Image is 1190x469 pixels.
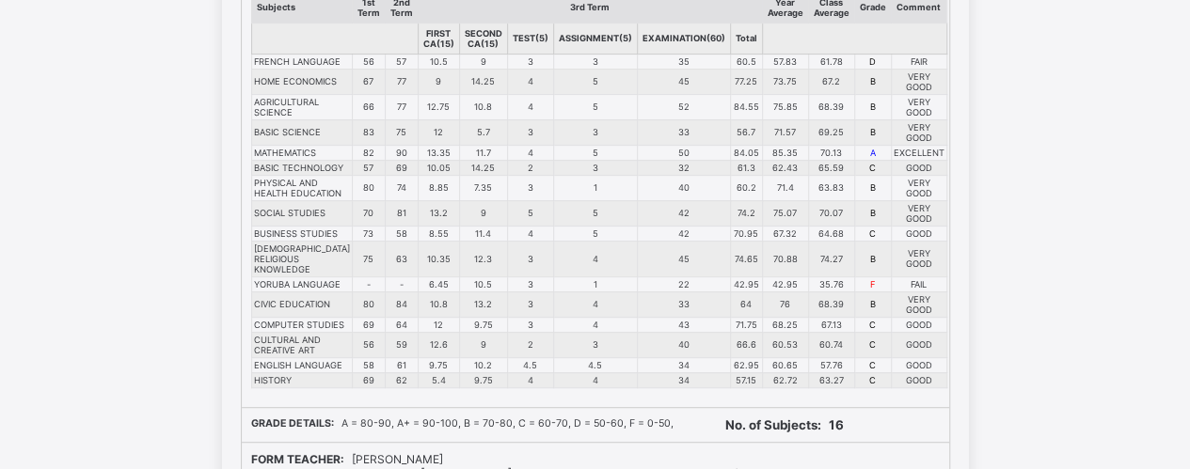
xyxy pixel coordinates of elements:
[507,332,553,357] td: 2
[854,226,891,241] td: C
[385,119,418,145] td: 75
[385,145,418,160] td: 90
[637,317,730,332] td: 43
[553,226,637,241] td: 5
[808,54,854,69] td: 61.78
[385,291,418,317] td: 84
[808,226,854,241] td: 64.68
[251,200,352,226] td: SOCIAL STUDIES
[507,226,553,241] td: 4
[251,452,344,466] b: FORM TEACHER:
[891,357,946,372] td: GOOD
[418,23,459,54] th: FIRST CA(15)
[352,241,385,276] td: 75
[891,119,946,145] td: VERY GOOD
[854,317,891,332] td: C
[459,357,507,372] td: 10.2
[553,241,637,276] td: 4
[762,145,808,160] td: 85.35
[418,226,459,241] td: 8.55
[725,417,821,432] b: No. of Subjects:
[507,357,553,372] td: 4.5
[553,160,637,175] td: 3
[730,54,762,69] td: 60.5
[553,200,637,226] td: 5
[762,200,808,226] td: 75.07
[553,175,637,200] td: 1
[352,145,385,160] td: 82
[637,69,730,94] td: 45
[251,160,352,175] td: BASIC TECHNOLOGY
[808,357,854,372] td: 57.76
[507,276,553,291] td: 3
[251,452,443,466] span: [PERSON_NAME]
[459,241,507,276] td: 12.3
[418,332,459,357] td: 12.6
[418,145,459,160] td: 13.35
[251,417,674,430] span: A = 80-90, A+ = 90-100, B = 70-80, C = 60-70, D = 50-60, F = 0-50,
[418,241,459,276] td: 10.35
[637,119,730,145] td: 33
[637,276,730,291] td: 22
[808,241,854,276] td: 74.27
[507,94,553,119] td: 4
[352,226,385,241] td: 73
[385,241,418,276] td: 63
[854,357,891,372] td: C
[507,317,553,332] td: 3
[385,317,418,332] td: 64
[251,69,352,94] td: HOME ECONOMICS
[251,291,352,317] td: CIVIC EDUCATION
[553,94,637,119] td: 5
[762,226,808,241] td: 67.32
[553,291,637,317] td: 4
[553,372,637,387] td: 4
[251,241,352,276] td: [DEMOGRAPHIC_DATA] RELIGIOUS KNOWLEDGE
[637,241,730,276] td: 45
[352,94,385,119] td: 66
[553,317,637,332] td: 4
[251,54,352,69] td: FRENCH LANGUAGE
[507,372,553,387] td: 4
[418,119,459,145] td: 12
[854,332,891,357] td: C
[352,119,385,145] td: 83
[352,160,385,175] td: 57
[418,200,459,226] td: 13.2
[251,145,352,160] td: MATHEMATICS
[891,332,946,357] td: GOOD
[352,372,385,387] td: 69
[762,160,808,175] td: 62.43
[251,175,352,200] td: PHYSICAL AND HEALTH EDUCATION
[854,291,891,317] td: B
[808,119,854,145] td: 69.25
[352,357,385,372] td: 58
[385,372,418,387] td: 62
[637,23,730,54] th: EXAMINATION(60)
[762,175,808,200] td: 71.4
[891,372,946,387] td: GOOD
[637,145,730,160] td: 50
[385,160,418,175] td: 69
[553,332,637,357] td: 3
[891,160,946,175] td: GOOD
[891,241,946,276] td: VERY GOOD
[730,241,762,276] td: 74.65
[854,69,891,94] td: B
[507,175,553,200] td: 3
[854,241,891,276] td: B
[385,357,418,372] td: 61
[808,94,854,119] td: 68.39
[762,372,808,387] td: 62.72
[730,200,762,226] td: 74.2
[459,175,507,200] td: 7.35
[637,94,730,119] td: 52
[891,200,946,226] td: VERY GOOD
[507,119,553,145] td: 3
[507,160,553,175] td: 2
[808,291,854,317] td: 68.39
[730,23,762,54] th: Total
[891,226,946,241] td: GOOD
[854,145,891,160] td: A
[730,94,762,119] td: 84.55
